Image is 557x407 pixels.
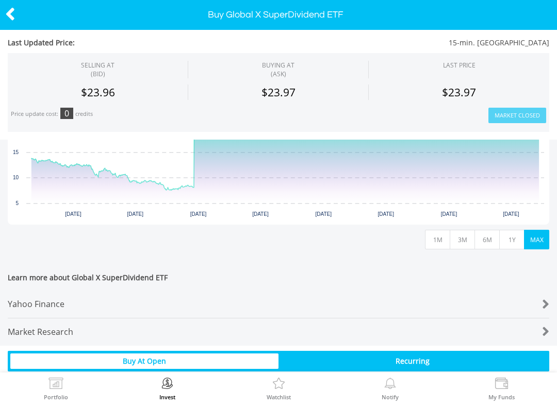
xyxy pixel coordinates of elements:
img: View Funds [494,378,510,392]
text: [DATE] [127,211,144,217]
span: 15-min. [GEOGRAPHIC_DATA] [234,38,550,48]
a: Watchlist [267,378,291,400]
button: 1Y [499,230,525,249]
a: Notify [382,378,399,400]
span: Learn more about Global X SuperDividend ETF [8,273,549,291]
text: 5 [15,200,19,206]
text: [DATE] [65,211,81,217]
div: Price update cost: [11,110,58,118]
button: Market Closed [488,108,546,124]
text: [DATE] [252,211,269,217]
div: Yahoo Finance [8,291,504,318]
text: [DATE] [441,211,457,217]
text: 10 [13,175,19,180]
img: View Notifications [382,378,398,392]
svg: Interactive chart [8,70,549,225]
button: 1M [425,230,450,249]
button: MAX [524,230,549,249]
div: credits [75,110,93,118]
div: 0 [60,108,73,119]
text: [DATE] [315,211,332,217]
span: (BID) [81,70,114,78]
span: Last Updated Price: [8,38,234,48]
button: 6M [474,230,500,249]
button: 3M [450,230,475,249]
label: Watchlist [267,394,291,400]
img: View Portfolio [48,378,64,392]
img: Watchlist [271,378,287,392]
div: LAST PRICE [443,61,476,70]
img: Invest Now [159,378,175,392]
span: $23.97 [442,85,476,99]
span: $23.96 [81,85,115,99]
text: 15 [13,149,19,155]
text: [DATE] [190,211,207,217]
a: My Funds [488,378,515,400]
label: Portfolio [44,394,68,400]
div: Buy At Open [10,353,278,369]
div: Recurring [278,353,547,369]
text: [DATE] [378,211,394,217]
text: [DATE] [503,211,519,217]
label: Invest [159,394,175,400]
a: Market Research [8,318,549,346]
span: BUYING AT [262,61,294,78]
label: My Funds [488,394,515,400]
span: $23.97 [261,85,296,99]
div: SELLING AT [81,61,114,78]
label: Notify [382,394,399,400]
a: Portfolio [44,378,68,400]
div: Market Research [8,318,504,346]
a: Yahoo Finance [8,291,549,318]
span: (ASK) [262,70,294,78]
a: Invest [159,378,175,400]
div: Chart. Highcharts interactive chart. [8,70,549,225]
